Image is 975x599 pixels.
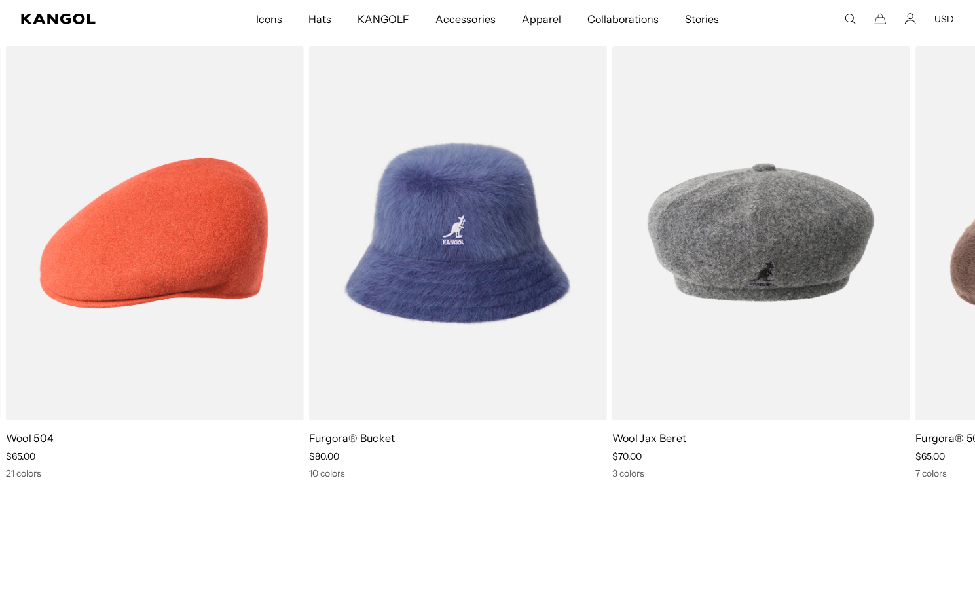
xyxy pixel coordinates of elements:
[934,13,954,25] button: USD
[1,46,304,479] div: 1 of 10
[6,467,304,479] div: 21 colors
[309,431,396,445] a: Furgora® Bucket
[6,46,304,420] img: Wool 504
[607,46,910,479] div: 3 of 10
[612,46,910,420] img: Wool Jax Beret
[612,431,686,445] a: Wool Jax Beret
[915,450,945,462] span: $65.00
[21,14,169,24] a: Kangol
[612,467,910,479] div: 3 colors
[874,13,886,25] button: Cart
[309,46,607,420] img: Furgora® Bucket
[309,450,339,462] span: $80.00
[309,467,607,479] div: 10 colors
[844,13,856,25] summary: Search here
[6,450,35,462] span: $65.00
[904,13,916,25] a: Account
[6,431,54,445] a: Wool 504
[304,46,607,479] div: 2 of 10
[612,450,642,462] span: $70.00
